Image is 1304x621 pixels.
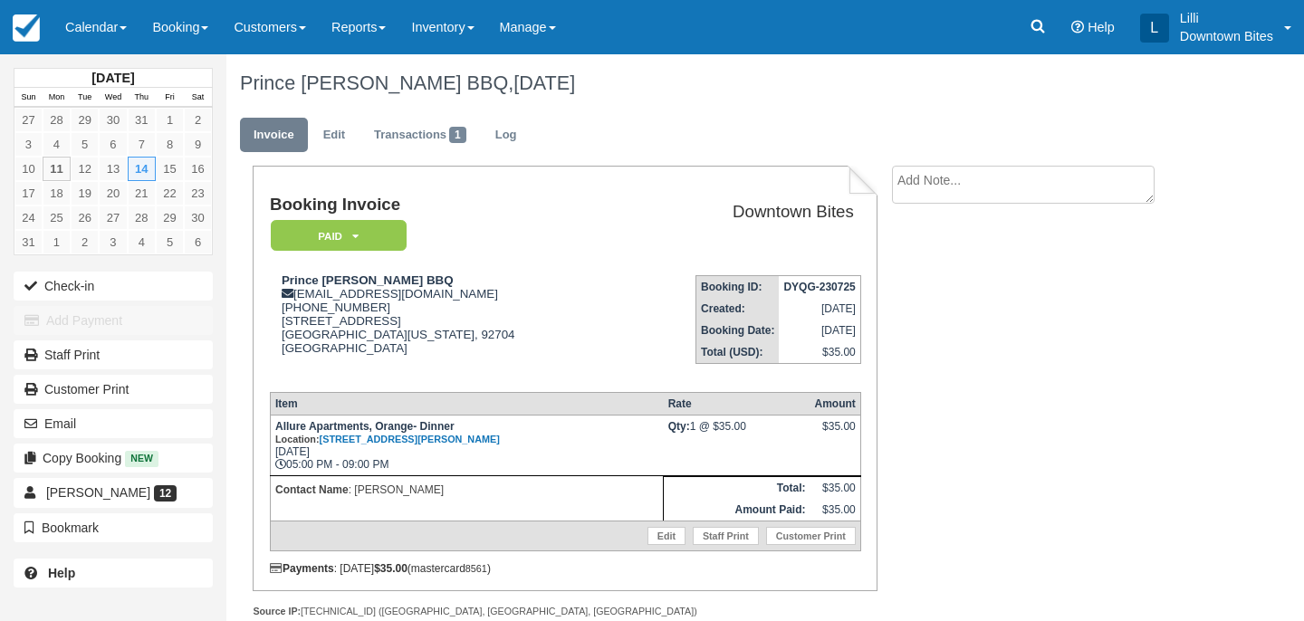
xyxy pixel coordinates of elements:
td: $35.00 [779,341,860,364]
a: 24 [14,205,43,230]
a: Staff Print [14,340,213,369]
a: Paid [270,219,400,253]
th: Rate [664,392,810,415]
td: [DATE] [779,320,860,341]
a: Invoice [240,118,308,153]
th: Total (USD): [696,341,780,364]
a: 3 [14,132,43,157]
a: Staff Print [693,527,759,545]
i: Help [1071,21,1084,33]
button: Email [14,409,213,438]
em: Paid [271,220,407,252]
h1: Booking Invoice [270,196,623,215]
b: Help [48,566,75,580]
a: 30 [99,108,127,132]
div: [EMAIL_ADDRESS][DOMAIN_NAME] [PHONE_NUMBER] [STREET_ADDRESS] [GEOGRAPHIC_DATA][US_STATE], 92704 [... [270,273,623,377]
a: 8 [156,132,184,157]
span: Help [1088,20,1115,34]
a: Customer Print [766,527,856,545]
a: 16 [184,157,212,181]
a: Edit [310,118,359,153]
a: 31 [128,108,156,132]
a: 22 [156,181,184,205]
a: [PERSON_NAME] 12 [14,478,213,507]
p: Lilli [1180,9,1273,27]
a: [STREET_ADDRESS][PERSON_NAME] [320,434,500,444]
td: [DATE] [779,298,860,320]
th: Mon [43,88,71,108]
strong: Qty [668,420,690,433]
a: 2 [71,230,99,254]
a: 11 [43,157,71,181]
strong: DYQG-230725 [783,281,855,293]
p: Downtown Bites [1180,27,1273,45]
button: Bookmark [14,513,213,542]
th: Total: [664,476,810,499]
a: 2 [184,108,212,132]
small: 8561 [465,563,487,574]
a: Edit [647,527,686,545]
div: : [DATE] (mastercard ) [270,562,861,575]
a: Log [482,118,531,153]
a: 18 [43,181,71,205]
a: 4 [128,230,156,254]
strong: Source IP: [253,606,301,616]
a: 28 [128,205,156,230]
div: $35.00 [814,420,855,447]
strong: [DATE] [91,71,134,85]
th: Booking ID: [696,276,780,299]
th: Amount Paid: [664,499,810,521]
a: 27 [14,108,43,132]
a: 25 [43,205,71,230]
a: 1 [43,230,71,254]
a: 5 [71,132,99,157]
td: $35.00 [810,499,860,521]
th: Tue [71,88,99,108]
a: 29 [71,108,99,132]
strong: Contact Name [275,483,349,496]
a: Help [14,559,213,588]
a: 14 [128,157,156,181]
a: 27 [99,205,127,230]
a: 7 [128,132,156,157]
button: Check-in [14,272,213,301]
img: checkfront-main-nav-mini-logo.png [13,14,40,42]
strong: Allure Apartments, Orange- Dinner [275,420,500,445]
span: 1 [449,127,466,143]
a: 31 [14,230,43,254]
th: Created: [696,298,780,320]
div: L [1140,14,1169,43]
a: 28 [43,108,71,132]
a: 17 [14,181,43,205]
strong: $35.00 [374,562,407,575]
small: Location: [275,434,500,444]
a: 12 [71,157,99,181]
th: Thu [128,88,156,108]
a: 5 [156,230,184,254]
div: [TECHNICAL_ID] ([GEOGRAPHIC_DATA], [GEOGRAPHIC_DATA], [GEOGRAPHIC_DATA]) [253,605,877,618]
h2: Downtown Bites [630,203,854,222]
strong: Payments [270,562,334,575]
p: : [PERSON_NAME] [275,481,658,499]
th: Sun [14,88,43,108]
button: Add Payment [14,306,213,335]
a: 6 [184,230,212,254]
a: 3 [99,230,127,254]
th: Wed [99,88,127,108]
a: Customer Print [14,375,213,404]
a: 29 [156,205,184,230]
a: 21 [128,181,156,205]
a: 19 [71,181,99,205]
th: Fri [156,88,184,108]
a: 6 [99,132,127,157]
td: 1 @ $35.00 [664,415,810,475]
a: 13 [99,157,127,181]
h1: Prince [PERSON_NAME] BBQ, [240,72,1191,94]
strong: Prince [PERSON_NAME] BBQ [282,273,454,287]
a: 23 [184,181,212,205]
th: Sat [184,88,212,108]
span: 12 [154,485,177,502]
a: 15 [156,157,184,181]
span: [PERSON_NAME] [46,485,150,500]
span: New [125,451,158,466]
